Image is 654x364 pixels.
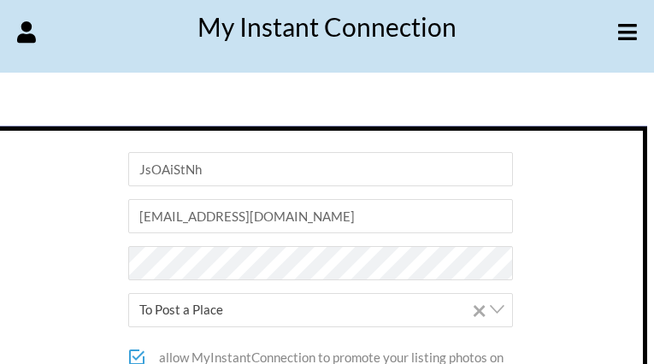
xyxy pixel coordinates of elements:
[197,11,457,42] a: My Instant Connection
[128,293,513,327] span: To Post a Place
[139,294,512,326] span: To Post a Place
[128,199,513,233] input: E-mail Address
[472,294,486,326] span: ×
[128,152,513,186] input: Nickname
